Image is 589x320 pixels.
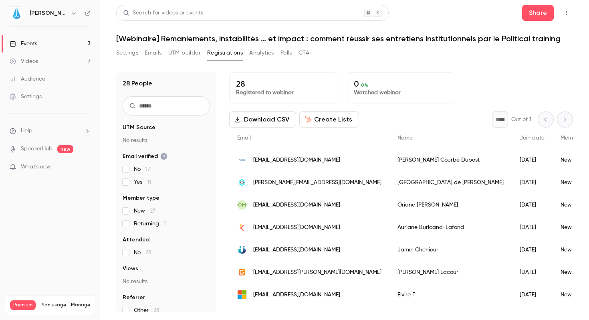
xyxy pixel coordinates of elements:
div: Elvire F [389,284,512,306]
p: Registered to webinar [236,89,331,97]
span: 0 % [361,82,368,88]
span: 1 [164,221,166,227]
div: [DATE] [512,284,553,306]
div: [DATE] [512,239,553,261]
p: 28 [236,79,331,89]
p: No results [123,136,210,144]
span: UTM Source [123,124,155,132]
span: Referrer [123,294,145,302]
span: 28 [153,308,159,313]
div: Audience [10,75,45,83]
button: Analytics [249,47,274,59]
span: Yes [134,178,151,186]
span: [EMAIL_ADDRESS][DOMAIN_NAME] [253,223,340,232]
div: Oriane [PERSON_NAME] [389,194,512,216]
a: SpeakerHub [21,145,52,153]
span: Plan usage [40,302,66,308]
img: JIN [10,7,23,20]
button: Share [522,5,554,21]
div: [PERSON_NAME] Courbé Dubost [389,149,512,171]
span: [PERSON_NAME][EMAIL_ADDRESS][DOMAIN_NAME] [253,178,381,187]
div: Videos [10,57,38,65]
div: Search for videos or events [123,9,203,17]
button: Registrations [207,47,243,59]
h1: 28 People [123,79,152,88]
button: Create Lists [299,111,359,128]
img: gsk.com [237,267,247,277]
li: help-dropdown-opener [10,127,91,135]
span: No [134,165,150,173]
span: Premium [10,300,36,310]
span: What's new [21,163,51,171]
span: [EMAIL_ADDRESS][DOMAIN_NAME] [253,291,340,299]
button: UTM builder [168,47,201,59]
span: 28 [145,250,151,255]
button: CTA [299,47,309,59]
div: Jamel Cheniour [389,239,512,261]
span: [EMAIL_ADDRESS][DOMAIN_NAME] [253,156,340,164]
span: Returning [134,220,166,228]
span: New [134,207,155,215]
p: Out of 1 [511,115,531,124]
img: francefintech.org [237,178,247,187]
span: [EMAIL_ADDRESS][DOMAIN_NAME] [253,201,340,209]
img: medadom.com [237,245,247,255]
div: [DATE] [512,149,553,171]
p: Watched webinar [354,89,448,97]
button: Download CSV [229,111,296,128]
span: 17 [145,166,150,172]
span: 11 [147,179,151,185]
span: Other [134,306,159,314]
button: Polls [280,47,292,59]
span: Join date [520,135,545,141]
img: skeepers.com [237,223,247,232]
span: new [57,145,73,153]
img: hellio.com [237,155,247,165]
p: No results [123,277,210,286]
div: [PERSON_NAME] Lacour [389,261,512,284]
span: Views [123,265,138,273]
div: [DATE] [512,261,553,284]
span: [EMAIL_ADDRESS][PERSON_NAME][DOMAIN_NAME] [253,268,381,277]
span: Member type [123,194,159,202]
button: Settings [116,47,138,59]
span: [EMAIL_ADDRESS][DOMAIN_NAME] [253,246,340,254]
div: [DATE] [512,171,553,194]
span: OM [238,201,246,209]
p: 0 [354,79,448,89]
div: Auriane Buricand-Lafond [389,216,512,239]
span: 27 [150,208,155,214]
div: [DATE] [512,194,553,216]
span: Email [237,135,251,141]
div: [DATE] [512,216,553,239]
span: No [134,249,151,257]
span: Name [397,135,413,141]
section: facet-groups [123,124,210,314]
div: Events [10,40,37,48]
a: Manage [71,302,90,308]
h6: [PERSON_NAME] [30,9,67,17]
button: Emails [145,47,161,59]
h1: [Webinaire] Remaniements, instabilités … et impact : comment réussir ses entretiens institutionne... [116,34,573,43]
div: [GEOGRAPHIC_DATA] de [PERSON_NAME] [389,171,512,194]
span: Attended [123,236,149,244]
span: Email verified [123,152,167,160]
img: microsoft.com [237,290,247,300]
span: Help [21,127,32,135]
iframe: Noticeable Trigger [81,164,91,171]
div: Settings [10,93,42,101]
